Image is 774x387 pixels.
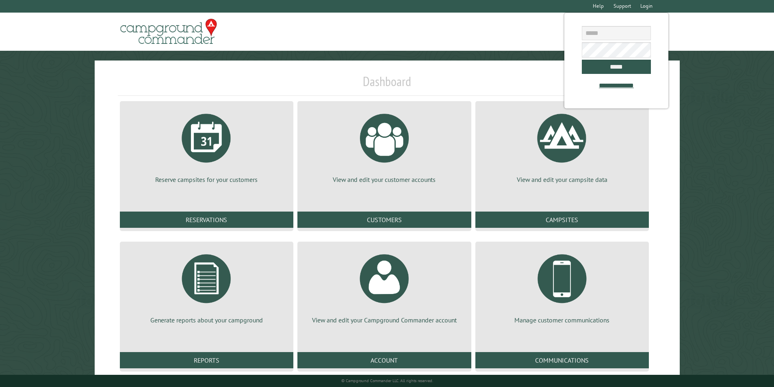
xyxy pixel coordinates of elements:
h1: Dashboard [118,74,657,96]
a: Reservations [120,212,293,228]
p: Generate reports about your campground [130,316,284,324]
p: Manage customer communications [485,316,639,324]
a: Customers [297,212,471,228]
a: Generate reports about your campground [130,248,284,324]
p: View and edit your campsite data [485,175,639,184]
a: Campsites [475,212,649,228]
img: Campground Commander [118,16,219,48]
a: Account [297,352,471,368]
a: Manage customer communications [485,248,639,324]
p: View and edit your customer accounts [307,175,461,184]
a: View and edit your campsite data [485,108,639,184]
a: Reports [120,352,293,368]
p: Reserve campsites for your customers [130,175,284,184]
a: Reserve campsites for your customers [130,108,284,184]
p: View and edit your Campground Commander account [307,316,461,324]
a: Communications [475,352,649,368]
small: © Campground Commander LLC. All rights reserved. [341,378,433,383]
a: View and edit your Campground Commander account [307,248,461,324]
a: View and edit your customer accounts [307,108,461,184]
